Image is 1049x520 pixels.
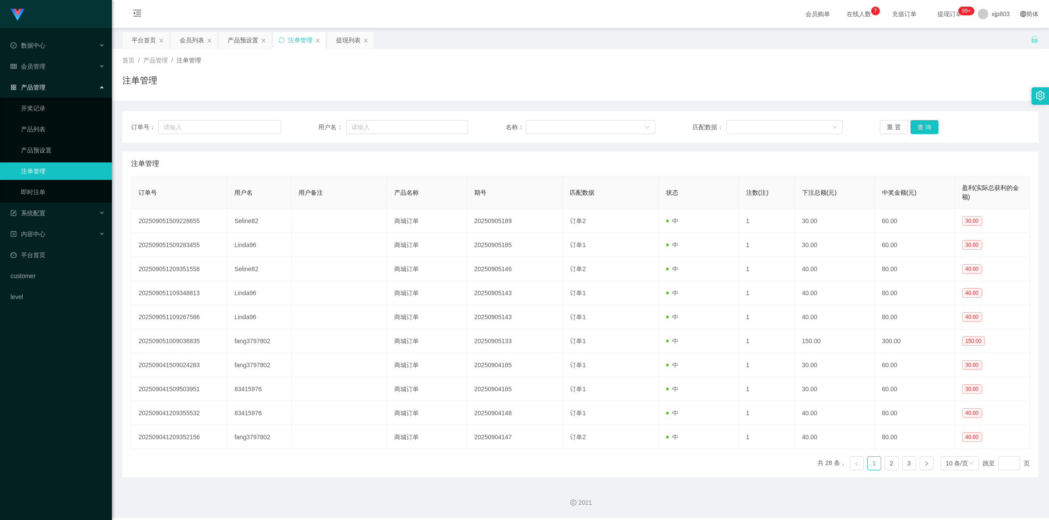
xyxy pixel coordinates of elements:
td: 商城订单 [387,233,467,257]
div: 平台首页 [132,32,156,48]
a: level [10,288,105,306]
td: 60.00 [875,353,955,377]
li: 1 [867,456,881,470]
span: 提现订单 [933,11,966,17]
input: 请输入 [158,120,281,134]
td: 商城订单 [387,353,467,377]
td: Linda96 [227,233,291,257]
i: 图标: setting [1035,91,1045,100]
span: 下注总额(元) [802,189,837,196]
i: 图标: table [10,63,17,69]
td: 80.00 [875,281,955,305]
span: 中 [666,386,678,393]
td: 20250905143 [467,281,563,305]
td: 商城订单 [387,377,467,401]
span: 40.00 [962,408,982,418]
span: 名称： [506,123,526,132]
td: Linda96 [227,305,291,329]
span: 内容中心 [10,231,45,238]
i: 图标: close [207,38,212,43]
i: 图标: close [261,38,266,43]
span: 中 [666,265,678,272]
div: 注单管理 [288,32,313,48]
td: 83415976 [227,401,291,425]
td: 商城订单 [387,329,467,353]
span: 订单1 [570,386,586,393]
span: 注数(注) [746,189,768,196]
div: 10 条/页 [946,457,968,470]
td: 商城订单 [387,305,467,329]
span: 订单2 [570,217,586,224]
span: 订单号： [131,123,158,132]
td: 20250905133 [467,329,563,353]
li: 上一页 [850,456,864,470]
i: 图标: menu-fold [122,0,152,28]
span: 中 [666,217,678,224]
td: 80.00 [875,425,955,449]
span: 中 [666,362,678,368]
a: 1 [868,457,881,470]
span: 产品名称 [394,189,419,196]
td: 1 [739,425,795,449]
td: 1 [739,305,795,329]
span: 数据中心 [10,42,45,49]
td: 83415976 [227,377,291,401]
p: 7 [874,7,877,15]
a: 产品列表 [21,121,105,138]
input: 请输入 [346,120,468,134]
td: 202509041509503951 [132,377,227,401]
i: 图标: down [969,461,974,467]
span: 订单1 [570,289,586,296]
td: 20250904147 [467,425,563,449]
td: 60.00 [875,377,955,401]
li: 共 28 条， [817,456,846,470]
span: 状态 [666,189,678,196]
span: 充值订单 [888,11,921,17]
span: 注单管理 [131,158,159,169]
span: 订单1 [570,410,586,417]
span: 中 [666,410,678,417]
td: 20250905146 [467,257,563,281]
span: 40.00 [962,312,982,322]
h1: 注单管理 [122,74,157,87]
td: 1 [739,257,795,281]
td: 202509041509024283 [132,353,227,377]
button: 查 询 [910,120,938,134]
span: 30.00 [962,216,982,226]
a: 产品预设置 [21,141,105,159]
span: 订单1 [570,362,586,368]
td: 202509041209352156 [132,425,227,449]
span: 系统配置 [10,210,45,217]
td: 1 [739,209,795,233]
i: 图标: unlock [1031,35,1039,43]
span: 30.00 [962,360,982,370]
i: 图标: right [924,461,929,466]
span: 中奖金额(元) [882,189,917,196]
td: Linda96 [227,281,291,305]
i: 图标: down [832,124,837,131]
td: 1 [739,233,795,257]
span: 中 [666,313,678,320]
span: 150.00 [962,336,985,346]
div: 产品预设置 [228,32,258,48]
td: 20250905143 [467,305,563,329]
span: 40.00 [962,432,982,442]
td: 20250905189 [467,209,563,233]
span: 30.00 [962,384,982,394]
td: fang3797802 [227,329,291,353]
td: 1 [739,353,795,377]
i: 图标: left [854,461,859,466]
li: 3 [902,456,916,470]
td: 60.00 [875,209,955,233]
td: 40.00 [795,425,875,449]
td: 80.00 [875,257,955,281]
td: 30.00 [795,353,875,377]
td: 202509051109348813 [132,281,227,305]
span: 中 [666,434,678,441]
td: 150.00 [795,329,875,353]
span: 订单1 [570,337,586,344]
span: 订单号 [139,189,157,196]
span: 订单2 [570,265,586,272]
span: 期号 [474,189,486,196]
td: 60.00 [875,233,955,257]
